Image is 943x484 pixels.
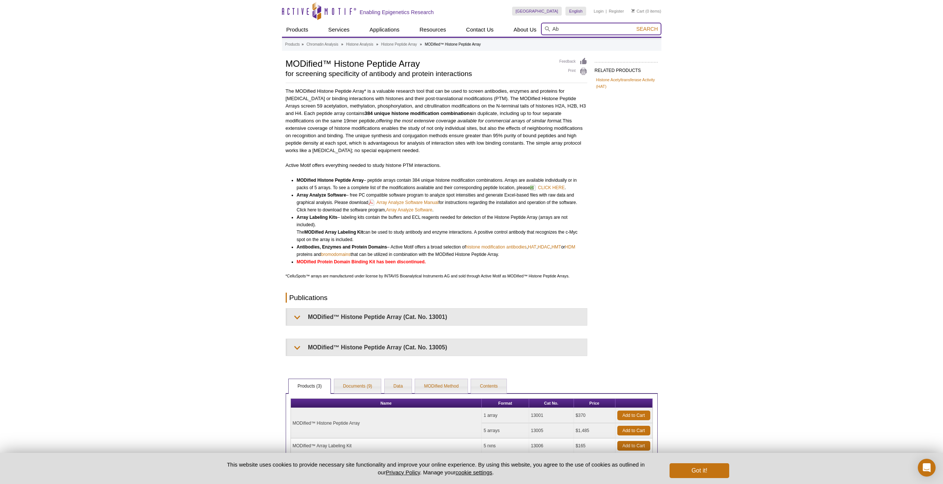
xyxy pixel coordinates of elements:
[455,469,492,475] button: cookie settings
[297,177,581,191] li: – peptide arrays contain 384 unique histone modification combinations. Arrays are available indiv...
[617,411,650,420] a: Add to Cart
[565,243,575,251] a: HDM
[386,206,432,214] a: Array Analyze Software
[512,7,562,16] a: [GEOGRAPHIC_DATA]
[529,438,574,454] td: 13006
[376,118,562,124] i: offering the most extensive coverage available for commercial arrays of similar format.
[631,9,644,14] a: Cart
[574,408,615,423] td: $370
[287,339,587,356] summary: MODified™ Histone Peptide Array (Cat. No. 13005)
[376,42,378,46] li: »
[530,183,565,192] a: CLICK HERE
[297,178,364,183] strong: MODified Histone Peptide Array
[386,469,420,475] a: Privacy Policy
[385,379,412,394] a: Data
[289,379,331,394] a: Products (3)
[574,423,615,438] td: $1,485
[291,399,482,408] th: Name
[415,23,451,37] a: Resources
[415,379,467,394] a: MODified Method
[609,9,624,14] a: Register
[631,7,661,16] li: (0 items)
[286,88,587,154] p: The MODified Histone Peptide Array* is a valuable research tool that can be used to screen antibo...
[471,379,507,394] a: Contents
[636,26,658,32] span: Search
[528,243,537,251] a: HAT
[286,274,570,278] span: *CelluSpots™ arrays are manufactured under license by INTAVIS Bioanalytical Instruments AG and so...
[334,379,381,394] a: Documents (9)
[551,243,561,251] a: HMT
[321,251,351,258] a: bromodomains
[306,41,338,48] a: Chromatin Analysis
[291,438,482,454] td: MODified™ Array Labeling Kit
[482,399,529,408] th: Format
[286,293,587,303] h2: Publications
[286,70,552,77] h2: for screening specificity of antibody and protein interactions
[565,7,586,16] a: English
[509,23,541,37] a: About Us
[425,42,481,46] li: MODified™ Histone Peptide Array
[918,459,936,477] div: Open Intercom Messenger
[291,408,482,438] td: MODified™ Histone Peptide Array
[560,68,587,76] a: Print
[617,426,650,435] a: Add to Cart
[297,243,581,258] li: – Active Motif offers a broad selection of , , , or proteins and that can be utilized in combinat...
[282,23,313,37] a: Products
[420,42,422,46] li: »
[529,399,574,408] th: Cat No.
[574,399,615,408] th: Price
[462,23,498,37] a: Contact Us
[324,23,354,37] a: Services
[670,463,729,478] button: Got it!
[595,62,658,75] h2: RELATED PRODUCTS
[594,9,604,14] a: Login
[297,214,581,243] li: – labeling kits contain the buffers and ECL reagents needed for detection of the Histone Peptide ...
[606,7,607,16] li: |
[302,42,304,46] li: »
[360,9,434,16] h2: Enabling Epigenetics Research
[304,230,363,235] strong: MODified Array Labeling Kit
[341,42,343,46] li: »
[214,461,658,476] p: This website uses cookies to provide necessary site functionality and improve your online experie...
[529,408,574,423] td: 13001
[297,215,338,220] strong: Array Labeling Kits
[365,111,472,116] strong: 384 unique histone modification combinations
[482,438,529,454] td: 5 rxns
[541,23,661,35] input: Keyword, Cat. No.
[560,57,587,66] a: Feedback
[297,192,346,198] strong: Array Analyze Software
[285,41,300,48] a: Products
[529,423,574,438] td: 13005
[368,198,438,207] a: Array Analyze Software Manual
[297,259,426,264] strong: MODified Protein Domain Binding Kit has been discontinued.
[297,244,387,250] strong: Antibodies, Enzymes and Protein Domains
[634,26,660,32] button: Search
[297,191,581,214] li: – free PC compatible software program to analyze spot intensities and generate Excel-based files ...
[574,438,615,454] td: $165
[286,57,552,69] h1: MODified™ Histone Peptide Array
[538,243,550,251] a: HDAC
[482,423,529,438] td: 5 arrays
[381,41,417,48] a: Histone Peptide Array
[365,23,404,37] a: Applications
[466,243,527,251] a: histone modification antibodies
[617,441,650,451] a: Add to Cart
[286,162,587,169] p: Active Motif offers everything needed to study histone PTM interactions.
[631,9,635,13] img: Your Cart
[287,309,587,325] summary: MODified™ Histone Peptide Array (Cat. No. 13001)
[346,41,373,48] a: Histone Analysis
[596,76,656,90] a: Histone Acetyltransferase Activity (HAT)
[482,408,529,423] td: 1 array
